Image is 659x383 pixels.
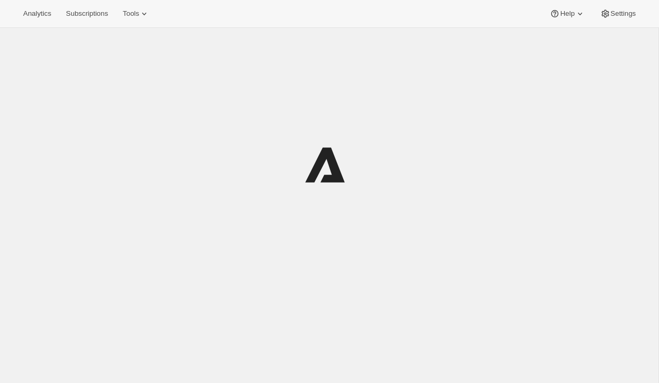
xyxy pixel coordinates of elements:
button: Settings [594,6,642,21]
button: Help [543,6,591,21]
span: Subscriptions [66,9,108,18]
span: Help [560,9,574,18]
span: Settings [611,9,636,18]
button: Analytics [17,6,57,21]
span: Tools [123,9,139,18]
button: Tools [116,6,156,21]
button: Subscriptions [59,6,114,21]
span: Analytics [23,9,51,18]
